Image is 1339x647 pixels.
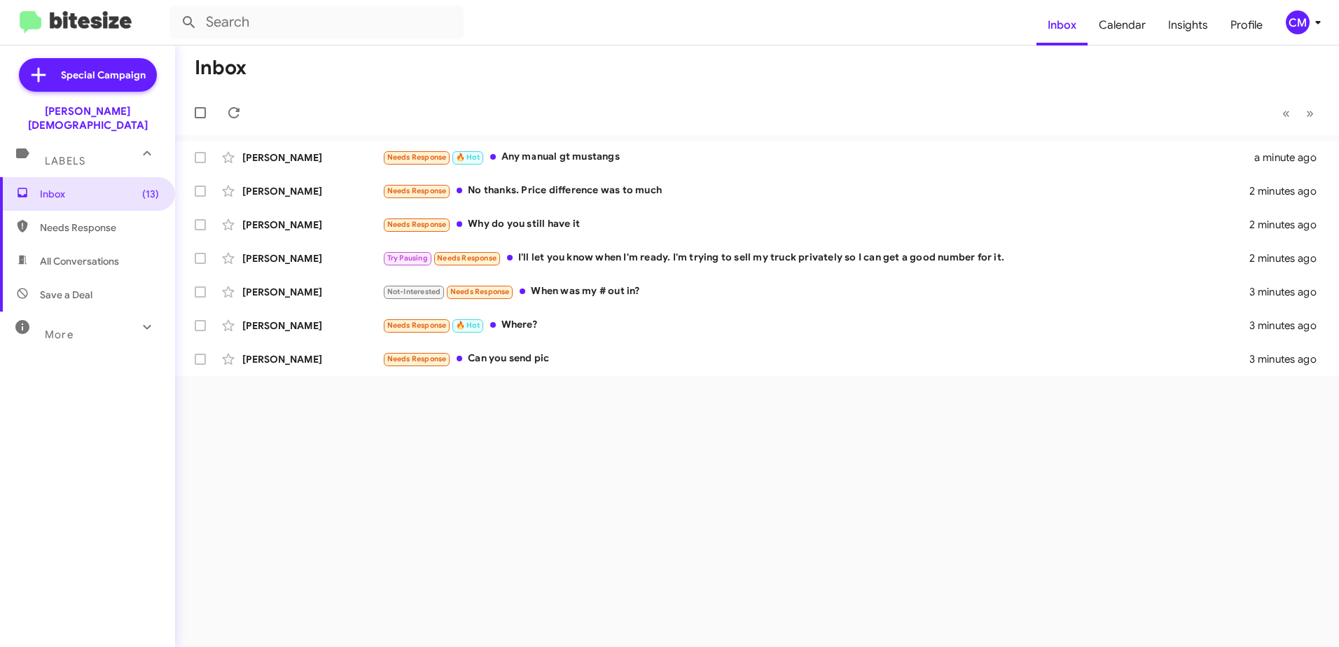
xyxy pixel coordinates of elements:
[450,287,510,296] span: Needs Response
[1254,151,1328,165] div: a minute ago
[1249,352,1328,366] div: 3 minutes ago
[1282,104,1290,122] span: «
[45,155,85,167] span: Labels
[142,187,159,201] span: (13)
[382,250,1249,266] div: I'll let you know when I'm ready. I'm trying to sell my truck privately so I can get a good numbe...
[1249,184,1328,198] div: 2 minutes ago
[387,253,428,263] span: Try Pausing
[382,351,1249,367] div: Can you send pic
[382,284,1249,300] div: When was my # out in?
[40,288,92,302] span: Save a Deal
[242,151,382,165] div: [PERSON_NAME]
[1306,104,1314,122] span: »
[1274,99,1298,127] button: Previous
[1274,11,1324,34] button: CM
[242,184,382,198] div: [PERSON_NAME]
[437,253,497,263] span: Needs Response
[387,287,441,296] span: Not-Interested
[1157,5,1219,46] a: Insights
[40,221,159,235] span: Needs Response
[45,328,74,341] span: More
[242,319,382,333] div: [PERSON_NAME]
[387,153,447,162] span: Needs Response
[19,58,157,92] a: Special Campaign
[1275,99,1322,127] nav: Page navigation example
[1219,5,1274,46] a: Profile
[1249,251,1328,265] div: 2 minutes ago
[387,354,447,363] span: Needs Response
[387,220,447,229] span: Needs Response
[382,183,1249,199] div: No thanks. Price difference was to much
[1249,319,1328,333] div: 3 minutes ago
[242,285,382,299] div: [PERSON_NAME]
[242,352,382,366] div: [PERSON_NAME]
[169,6,464,39] input: Search
[195,57,247,79] h1: Inbox
[456,321,480,330] span: 🔥 Hot
[1298,99,1322,127] button: Next
[40,254,119,268] span: All Conversations
[387,321,447,330] span: Needs Response
[242,218,382,232] div: [PERSON_NAME]
[40,187,159,201] span: Inbox
[456,153,480,162] span: 🔥 Hot
[382,149,1254,165] div: Any manual gt mustangs
[382,216,1249,232] div: Why do you still have it
[61,68,146,82] span: Special Campaign
[1036,5,1088,46] a: Inbox
[387,186,447,195] span: Needs Response
[1088,5,1157,46] a: Calendar
[242,251,382,265] div: [PERSON_NAME]
[1249,218,1328,232] div: 2 minutes ago
[382,317,1249,333] div: Where?
[1249,285,1328,299] div: 3 minutes ago
[1286,11,1310,34] div: CM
